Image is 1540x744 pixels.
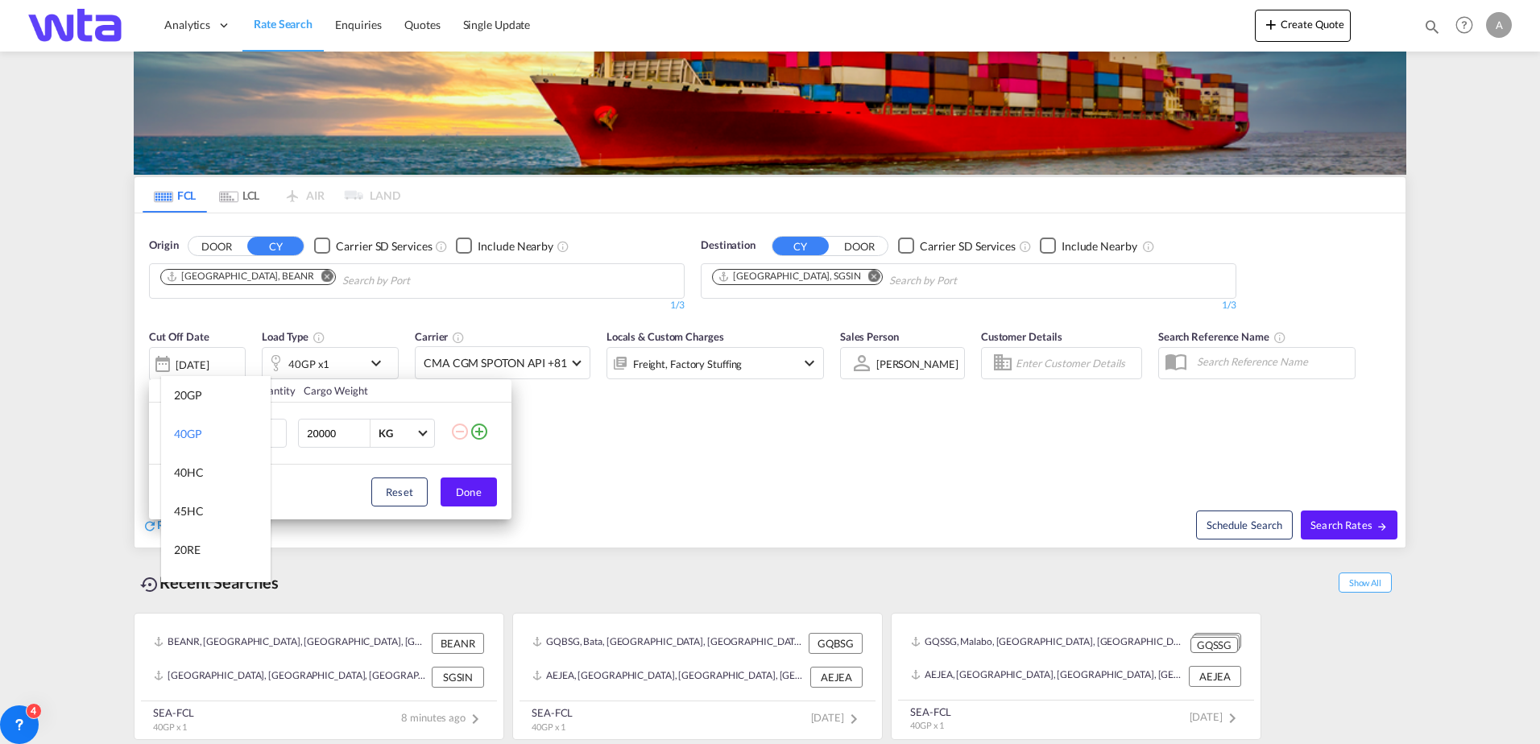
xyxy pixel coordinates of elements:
[174,426,202,442] div: 40GP
[174,465,204,481] div: 40HC
[174,581,201,597] div: 40RE
[174,387,202,403] div: 20GP
[174,542,201,558] div: 20RE
[174,503,204,519] div: 45HC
